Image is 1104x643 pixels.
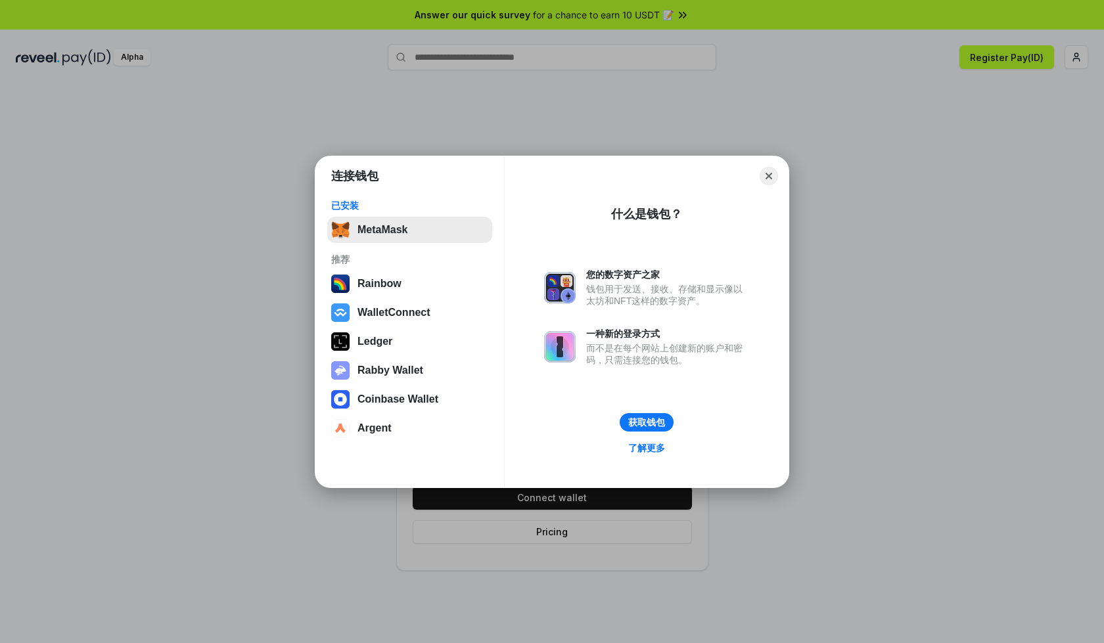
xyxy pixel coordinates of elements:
[357,336,392,347] div: Ledger
[331,390,350,409] img: svg+xml,%3Csvg%20width%3D%2228%22%20height%3D%2228%22%20viewBox%3D%220%200%2028%2028%22%20fill%3D...
[331,361,350,380] img: svg+xml,%3Csvg%20xmlns%3D%22http%3A%2F%2Fwww.w3.org%2F2000%2Fsvg%22%20fill%3D%22none%22%20viewBox...
[357,307,430,319] div: WalletConnect
[620,439,673,456] a: 了解更多
[331,168,379,184] h1: 连接钱包
[327,415,492,441] button: Argent
[357,224,407,236] div: MetaMask
[331,254,488,265] div: 推荐
[327,328,492,355] button: Ledger
[628,442,665,454] div: 了解更多
[544,331,576,363] img: svg+xml,%3Csvg%20xmlns%3D%22http%3A%2F%2Fwww.w3.org%2F2000%2Fsvg%22%20fill%3D%22none%22%20viewBox...
[331,275,350,293] img: svg+xml,%3Csvg%20width%3D%22120%22%20height%3D%22120%22%20viewBox%3D%220%200%20120%20120%22%20fil...
[628,416,665,428] div: 获取钱包
[331,200,488,211] div: 已安装
[620,413,674,432] button: 获取钱包
[327,217,492,243] button: MetaMask
[331,303,350,322] img: svg+xml,%3Csvg%20width%3D%2228%22%20height%3D%2228%22%20viewBox%3D%220%200%2028%2028%22%20fill%3D...
[357,393,438,405] div: Coinbase Wallet
[327,357,492,384] button: Rabby Wallet
[586,283,749,307] div: 钱包用于发送、接收、存储和显示像以太坊和NFT这样的数字资产。
[327,386,492,412] button: Coinbase Wallet
[544,272,576,303] img: svg+xml,%3Csvg%20xmlns%3D%22http%3A%2F%2Fwww.w3.org%2F2000%2Fsvg%22%20fill%3D%22none%22%20viewBox...
[586,269,749,280] div: 您的数字资产之家
[586,342,749,366] div: 而不是在每个网站上创建新的账户和密码，只需连接您的钱包。
[586,328,749,340] div: 一种新的登录方式
[357,422,392,434] div: Argent
[760,167,778,185] button: Close
[331,419,350,437] img: svg+xml,%3Csvg%20width%3D%2228%22%20height%3D%2228%22%20viewBox%3D%220%200%2028%2028%22%20fill%3D...
[357,365,423,376] div: Rabby Wallet
[331,332,350,351] img: svg+xml,%3Csvg%20xmlns%3D%22http%3A%2F%2Fwww.w3.org%2F2000%2Fsvg%22%20width%3D%2228%22%20height%3...
[357,278,402,290] div: Rainbow
[327,299,492,326] button: WalletConnect
[611,206,682,222] div: 什么是钱包？
[331,221,350,239] img: svg+xml,%3Csvg%20fill%3D%22none%22%20height%3D%2233%22%20viewBox%3D%220%200%2035%2033%22%20width%...
[327,271,492,297] button: Rainbow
